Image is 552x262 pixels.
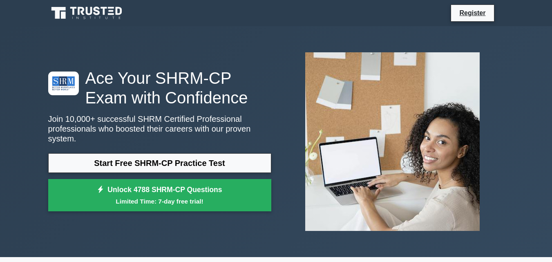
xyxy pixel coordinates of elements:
[454,8,490,18] a: Register
[48,68,271,107] h1: Ace Your SHRM-CP Exam with Confidence
[48,153,271,173] a: Start Free SHRM-CP Practice Test
[48,114,271,143] p: Join 10,000+ successful SHRM Certified Professional professionals who boosted their careers with ...
[58,197,261,206] small: Limited Time: 7-day free trial!
[48,179,271,212] a: Unlock 4788 SHRM-CP QuestionsLimited Time: 7-day free trial!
